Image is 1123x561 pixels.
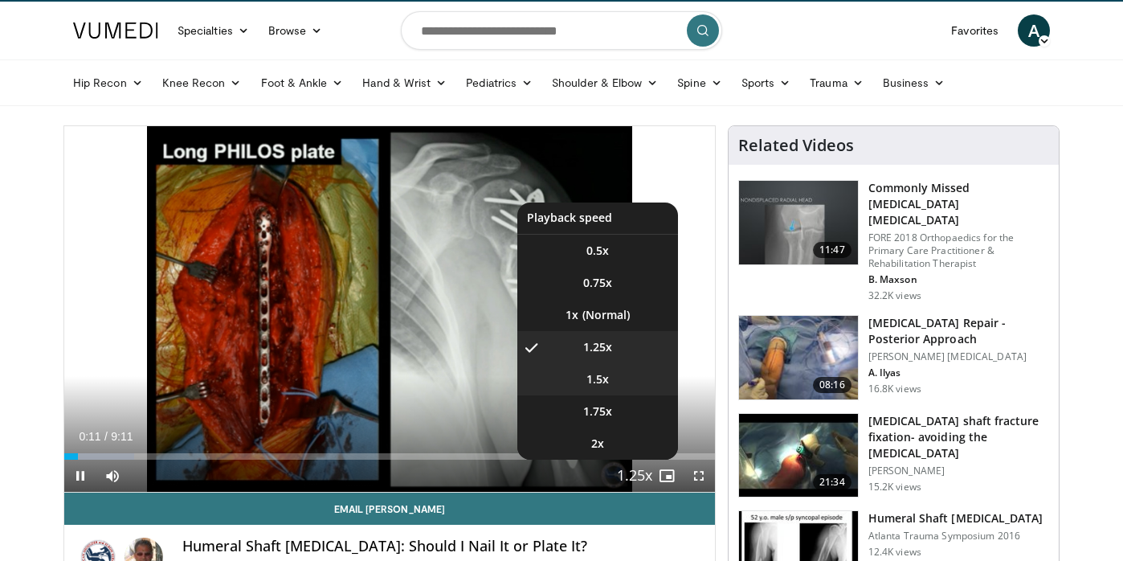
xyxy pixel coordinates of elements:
[868,289,921,302] p: 32.2K views
[813,242,851,258] span: 11:47
[800,67,873,99] a: Trauma
[873,67,955,99] a: Business
[738,136,854,155] h4: Related Videos
[668,67,731,99] a: Spine
[591,436,604,452] span: 2x
[168,14,259,47] a: Specialties
[868,231,1049,270] p: FORE 2018 Orthopaedics for the Primary Care Practitioner & Rehabilitation Therapist
[542,67,668,99] a: Shoulder & Elbow
[153,67,251,99] a: Knee Recon
[111,430,133,443] span: 9:11
[868,383,921,395] p: 16.8K views
[182,538,702,555] h4: Humeral Shaft [MEDICAL_DATA]: Should I Nail It or Plate It?
[868,315,1049,347] h3: [MEDICAL_DATA] Repair - Posterior Approach
[651,460,683,492] button: Enable picture-in-picture mode
[619,460,651,492] button: Playback Rate
[104,430,108,443] span: /
[63,67,153,99] a: Hip Recon
[259,14,333,47] a: Browse
[739,316,858,399] img: 2d9d5c8a-c6e4-4c2d-a054-0024870ca918.150x105_q85_crop-smart_upscale.jpg
[586,371,609,387] span: 1.5x
[868,366,1049,379] p: A. Ilyas
[73,23,158,39] img: VuMedi Logo
[64,493,715,525] a: Email [PERSON_NAME]
[732,67,801,99] a: Sports
[64,460,96,492] button: Pause
[868,546,921,559] p: 12.4K views
[64,126,715,493] video-js: Video Player
[941,14,1008,47] a: Favorites
[739,181,858,264] img: b2c65235-e098-4cd2-ab0f-914df5e3e270.150x105_q85_crop-smart_upscale.jpg
[868,413,1049,461] h3: [MEDICAL_DATA] shaft fracture fixation- avoiding the [MEDICAL_DATA]
[739,414,858,498] img: 242296_0001_1.png.150x105_q85_crop-smart_upscale.jpg
[353,67,456,99] a: Hand & Wrist
[79,430,100,443] span: 0:11
[868,465,1049,477] p: [PERSON_NAME]
[868,510,1043,526] h3: Humeral Shaft [MEDICAL_DATA]
[868,530,1043,543] p: Atlanta Trauma Symposium 2016
[456,67,542,99] a: Pediatrics
[583,339,612,355] span: 1.25x
[683,460,715,492] button: Fullscreen
[251,67,353,99] a: Foot & Ankle
[583,403,612,420] span: 1.75x
[586,243,609,259] span: 0.5x
[868,481,921,493] p: 15.2K views
[738,413,1049,498] a: 21:34 [MEDICAL_DATA] shaft fracture fixation- avoiding the [MEDICAL_DATA] [PERSON_NAME] 15.2K views
[64,453,715,460] div: Progress Bar
[738,315,1049,400] a: 08:16 [MEDICAL_DATA] Repair - Posterior Approach [PERSON_NAME] [MEDICAL_DATA] A. Ilyas 16.8K views
[868,273,1049,286] p: B. Maxson
[96,460,129,492] button: Mute
[868,180,1049,228] h3: Commonly Missed [MEDICAL_DATA] [MEDICAL_DATA]
[813,377,851,393] span: 08:16
[868,350,1049,363] p: [PERSON_NAME] [MEDICAL_DATA]
[583,275,612,291] span: 0.75x
[1018,14,1050,47] a: A
[813,474,851,490] span: 21:34
[566,307,578,323] span: 1x
[401,11,722,50] input: Search topics, interventions
[738,180,1049,302] a: 11:47 Commonly Missed [MEDICAL_DATA] [MEDICAL_DATA] FORE 2018 Orthopaedics for the Primary Care P...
